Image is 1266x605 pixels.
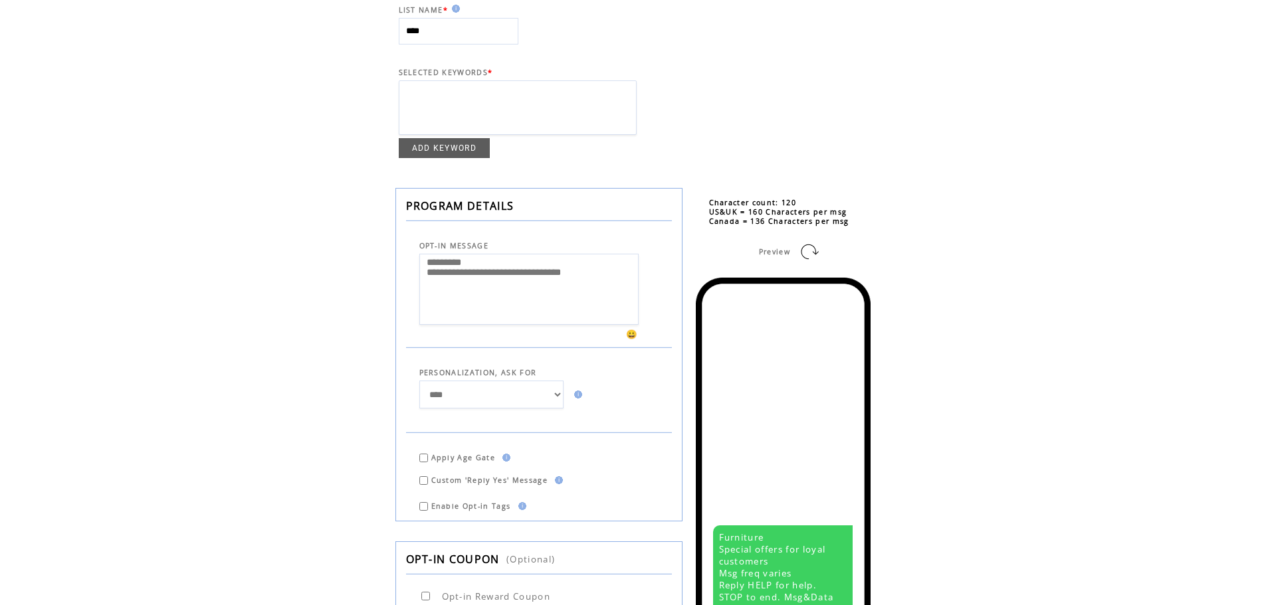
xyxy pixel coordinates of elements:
[399,138,490,158] a: ADD KEYWORD
[759,247,790,256] span: Preview
[431,453,496,462] span: Apply Age Gate
[626,328,638,340] span: 😀
[709,198,797,207] span: Character count: 120
[406,552,500,566] span: OPT-IN COUPON
[709,207,847,216] span: US&UK = 160 Characters per msg
[570,390,582,398] img: help.gif
[419,368,537,377] span: PERSONALIZATION, ASK FOR
[514,502,526,510] img: help.gif
[419,241,489,250] span: OPT-IN MESSAGE
[431,475,548,485] span: Custom 'Reply Yes' Message
[399,68,488,77] span: SELECTED KEYWORDS
[498,454,510,462] img: help.gif
[399,5,443,15] span: LIST NAME
[431,501,511,511] span: Enable Opt-in Tags
[442,590,551,602] span: Opt-in Reward Coupon
[709,216,849,226] span: Canada = 136 Characters per msg
[551,476,563,484] img: help.gif
[406,199,514,213] span: PROGRAM DETAILS
[448,5,460,13] img: help.gif
[506,553,555,565] span: (Optional)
